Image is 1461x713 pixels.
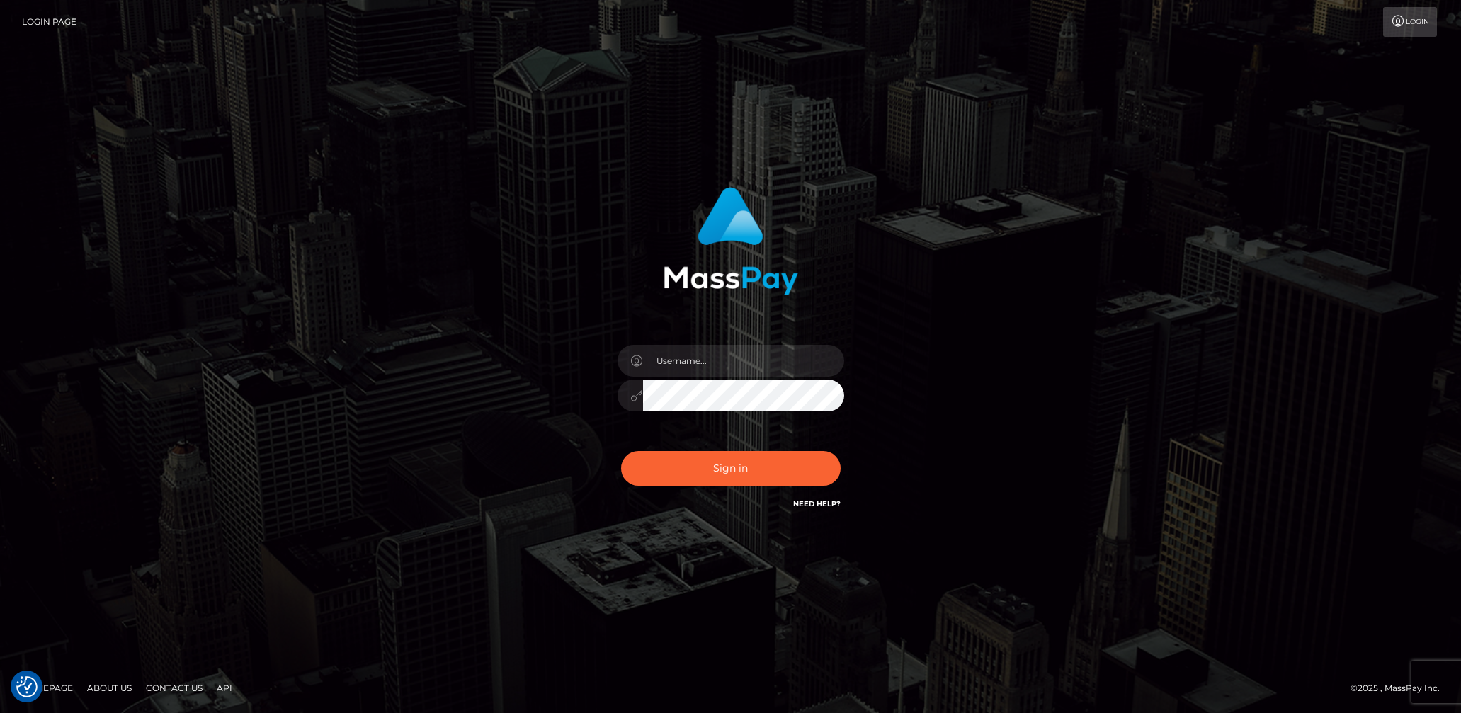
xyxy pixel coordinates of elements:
[793,499,841,508] a: Need Help?
[211,677,238,699] a: API
[16,677,79,699] a: Homepage
[643,345,844,377] input: Username...
[1383,7,1437,37] a: Login
[16,676,38,697] img: Revisit consent button
[16,676,38,697] button: Consent Preferences
[140,677,208,699] a: Contact Us
[81,677,137,699] a: About Us
[1351,680,1450,696] div: © 2025 , MassPay Inc.
[621,451,841,486] button: Sign in
[22,7,76,37] a: Login Page
[664,187,798,295] img: MassPay Login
